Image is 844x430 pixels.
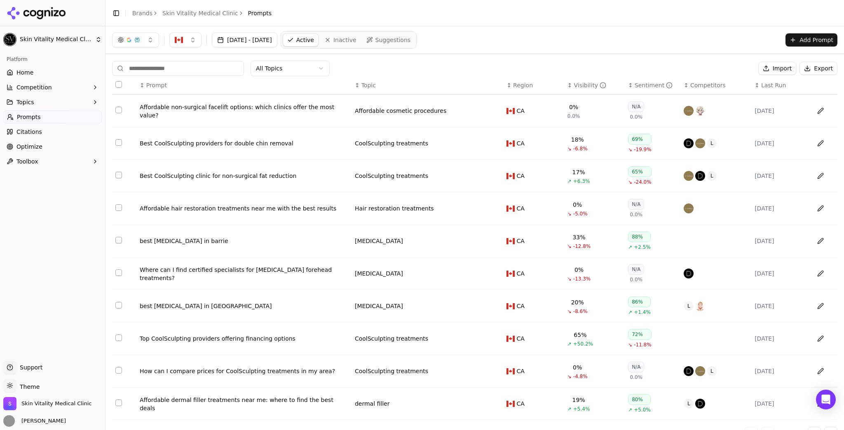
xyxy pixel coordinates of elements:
[140,172,348,180] div: Best CoolSculpting clinic for non-surgical fat reduction
[695,366,705,376] img: spamedica
[18,417,66,425] span: [PERSON_NAME]
[695,301,705,311] img: new you
[16,383,40,390] span: Theme
[814,397,827,410] button: Edit in sheet
[513,81,533,89] span: Region
[572,396,585,404] div: 19%
[140,334,348,343] a: Top CoolSculpting providers offering financing options
[3,33,16,46] img: Skin Vitality Medical Clinic
[355,204,434,213] div: Hair restoration treatments
[115,334,122,341] button: Select row 8
[567,308,572,315] span: ↘
[684,106,694,116] img: spamedica
[574,81,606,89] div: Visibility
[628,101,644,112] div: N/A
[573,201,582,209] div: 0%
[506,173,515,179] img: CA flag
[574,266,584,274] div: 0%
[573,145,588,152] span: -6.8%
[3,66,102,79] a: Home
[630,114,642,120] span: 0.0%
[140,204,348,213] a: Affordable hair restoration treatments near me with the best results
[690,81,726,89] span: Competitors
[16,128,42,136] span: Citations
[355,269,403,278] div: [MEDICAL_DATA]
[506,401,515,407] img: CA flag
[3,81,102,94] button: Competition
[751,76,807,95] th: Last Run
[248,9,272,17] span: Prompts
[3,125,102,138] a: Citations
[634,341,651,348] span: -11.8%
[567,341,572,347] span: ↗
[140,237,348,245] a: best [MEDICAL_DATA] in barrie
[628,179,632,185] span: ↘
[112,76,837,420] div: Data table
[506,108,515,114] img: CA flag
[516,269,524,278] span: CA
[506,238,515,244] img: CA flag
[628,134,652,145] div: 69%
[573,373,588,380] span: -4.8%
[816,390,836,409] div: Open Intercom Messenger
[516,204,524,213] span: CA
[785,33,837,47] button: Add Prompt
[628,81,677,89] div: ↕Sentiment
[814,332,827,345] button: Edit in sheet
[680,76,751,95] th: Competitors
[573,210,588,217] span: -5.0%
[625,76,680,95] th: sentiment
[16,98,34,106] span: Topics
[684,138,694,148] img: dermapure
[140,139,348,147] a: Best CoolSculpting providers for double chin removal
[567,276,572,282] span: ↘
[755,302,804,310] div: [DATE]
[516,302,524,310] span: CA
[628,297,651,307] div: 86%
[814,365,827,378] button: Edit in sheet
[3,96,102,109] button: Topics
[628,407,632,413] span: ↗
[140,396,348,412] a: Affordable dermal filler treatments near me: where to find the best deals
[634,146,651,153] span: -19.9%
[362,33,415,47] a: Suggestions
[355,367,428,375] a: CoolSculpting treatments
[20,36,92,43] span: Skin Vitality Medical Clinic
[628,329,652,340] div: 72%
[3,415,15,427] img: Sam Walker
[506,336,515,342] img: CA flag
[695,171,705,181] img: dermapure
[16,143,42,151] span: Optimize
[814,169,827,182] button: Edit in sheet
[755,204,804,213] div: [DATE]
[506,206,515,212] img: CA flag
[628,309,632,315] span: ↗
[115,237,122,243] button: Select row 5
[212,33,277,47] button: [DATE] - [DATE]
[516,172,524,180] span: CA
[162,9,238,17] a: Skin Vitality Medical Clinic
[684,301,694,311] span: L
[516,139,524,147] span: CA
[140,302,348,310] div: best [MEDICAL_DATA] in [GEOGRAPHIC_DATA]
[684,203,694,213] img: spamedica
[140,266,348,282] a: Where can I find certified specialists for [MEDICAL_DATA] forehead treatments?
[352,76,503,95] th: Topic
[572,168,585,176] div: 17%
[630,276,642,283] span: 0.0%
[355,400,390,408] a: dermal filler
[567,113,580,119] span: 0.0%
[506,271,515,277] img: CA flag
[567,243,572,250] span: ↘
[635,81,673,89] div: Sentiment
[567,81,621,89] div: ↕Visibility
[355,334,428,343] div: CoolSculpting treatments
[628,394,651,405] div: 80%
[695,399,705,409] img: dermapure
[684,399,694,409] span: L
[573,341,593,347] span: +50.2%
